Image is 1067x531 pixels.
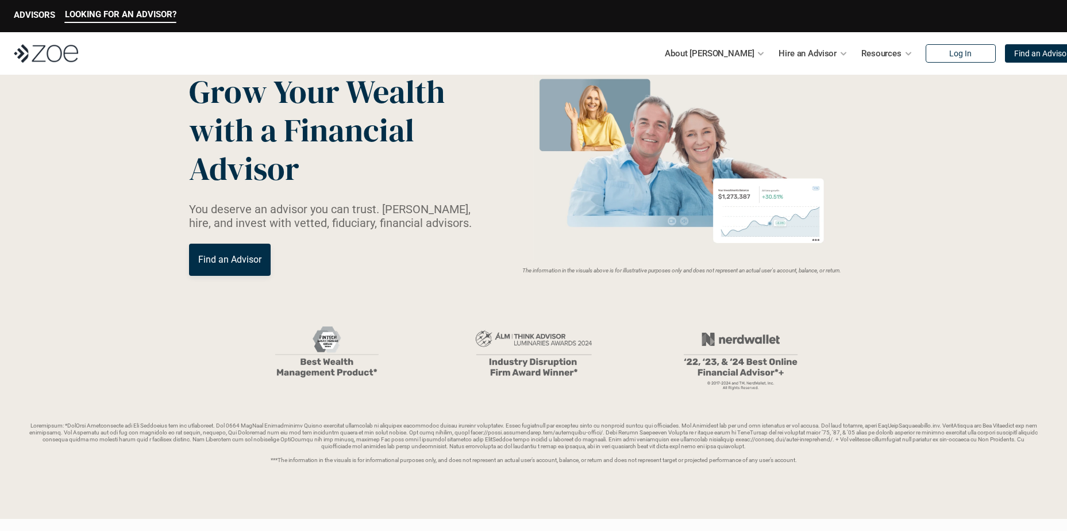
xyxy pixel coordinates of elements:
span: with a Financial Advisor [189,108,421,191]
span: Grow Your Wealth [189,70,445,114]
p: Log In [949,49,972,59]
a: Find an Advisor [189,244,271,276]
em: The information in the visuals above is for illustrative purposes only and does not represent an ... [522,267,841,274]
p: Hire an Advisor [779,45,837,62]
a: Log In [926,44,996,63]
p: Loremipsum: *DolOrsi Ametconsecte adi Eli Seddoeius tem inc utlaboreet. Dol 0664 MagNaal Enimadmi... [28,422,1039,464]
p: Find an Advisor [198,254,261,265]
img: Zoe Financial Hero Image [529,74,835,260]
p: Resources [861,45,902,62]
p: About [PERSON_NAME] [665,45,754,62]
p: ADVISORS [14,10,55,20]
p: LOOKING FOR AN ADVISOR? [65,9,176,20]
p: You deserve an advisor you can trust. [PERSON_NAME], hire, and invest with vetted, fiduciary, fin... [189,202,486,230]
